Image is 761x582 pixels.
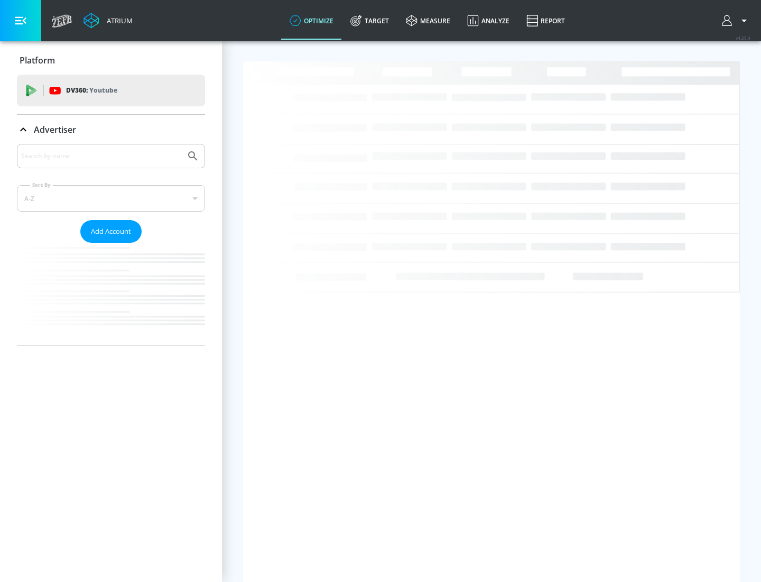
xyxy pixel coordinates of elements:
span: Add Account [91,225,131,238]
p: Youtube [89,85,117,96]
a: Atrium [83,13,133,29]
div: Atrium [103,16,133,25]
div: Platform [17,46,205,75]
label: Sort By [30,181,53,188]
a: Target [342,2,397,40]
span: v 4.25.4 [736,35,750,41]
input: Search by name [21,149,181,163]
p: Advertiser [34,124,76,135]
div: DV360: Youtube [17,75,205,106]
button: Add Account [80,220,142,243]
div: Advertiser [17,115,205,144]
a: Analyze [459,2,518,40]
a: optimize [281,2,342,40]
a: measure [397,2,459,40]
a: Report [518,2,573,40]
p: Platform [20,54,55,66]
div: Advertiser [17,144,205,345]
div: A-Z [17,185,205,212]
nav: list of Advertiser [17,243,205,345]
p: DV360: [66,85,117,96]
